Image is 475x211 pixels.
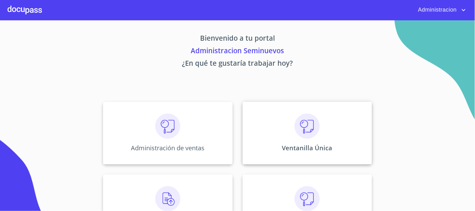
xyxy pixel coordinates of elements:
p: Bienvenido a tu portal [45,33,431,45]
img: consulta.png [295,114,320,139]
button: account of current user [413,5,467,15]
p: Ventanilla Única [282,144,333,152]
p: Administracion Seminuevos [45,45,431,58]
span: Administracion [413,5,460,15]
p: Administración de ventas [131,144,204,152]
img: consulta.png [155,114,180,139]
p: ¿En qué te gustaría trabajar hoy? [45,58,431,70]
